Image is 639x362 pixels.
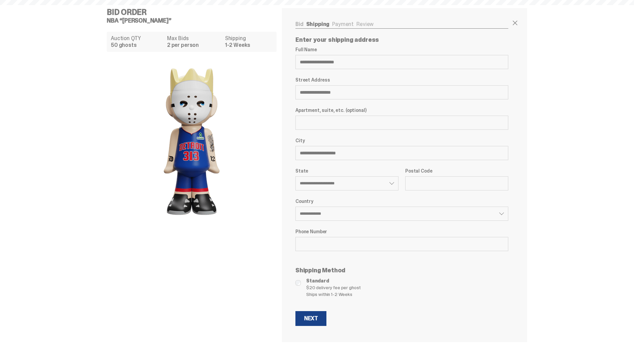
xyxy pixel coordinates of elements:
p: Shipping Method [295,267,508,273]
a: Bid [295,21,303,28]
dd: 1-2 Weeks [225,42,273,48]
label: Country [295,199,508,204]
dt: Max Bids [167,36,221,41]
button: Next [295,311,326,326]
span: $20 delivery fee per ghost [306,284,508,291]
label: Full Name [295,47,508,52]
dt: Shipping [225,36,273,41]
span: Ships within 1-2 Weeks [306,291,508,298]
div: Next [304,316,318,321]
label: State [295,168,398,174]
dd: 2 per person [167,42,221,48]
span: Standard [306,277,508,284]
h4: Bid Order [107,8,282,16]
label: Postal Code [405,168,508,174]
img: product image [124,57,259,226]
p: Enter your shipping address [295,37,508,43]
label: Phone Number [295,229,508,234]
dd: 50 ghosts [111,42,163,48]
label: City [295,138,508,143]
label: Apartment, suite, etc. (optional) [295,108,508,113]
label: Street Address [295,77,508,83]
dt: Auction QTY [111,36,163,41]
h5: NBA “[PERSON_NAME]” [107,18,282,24]
a: Shipping [306,21,330,28]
